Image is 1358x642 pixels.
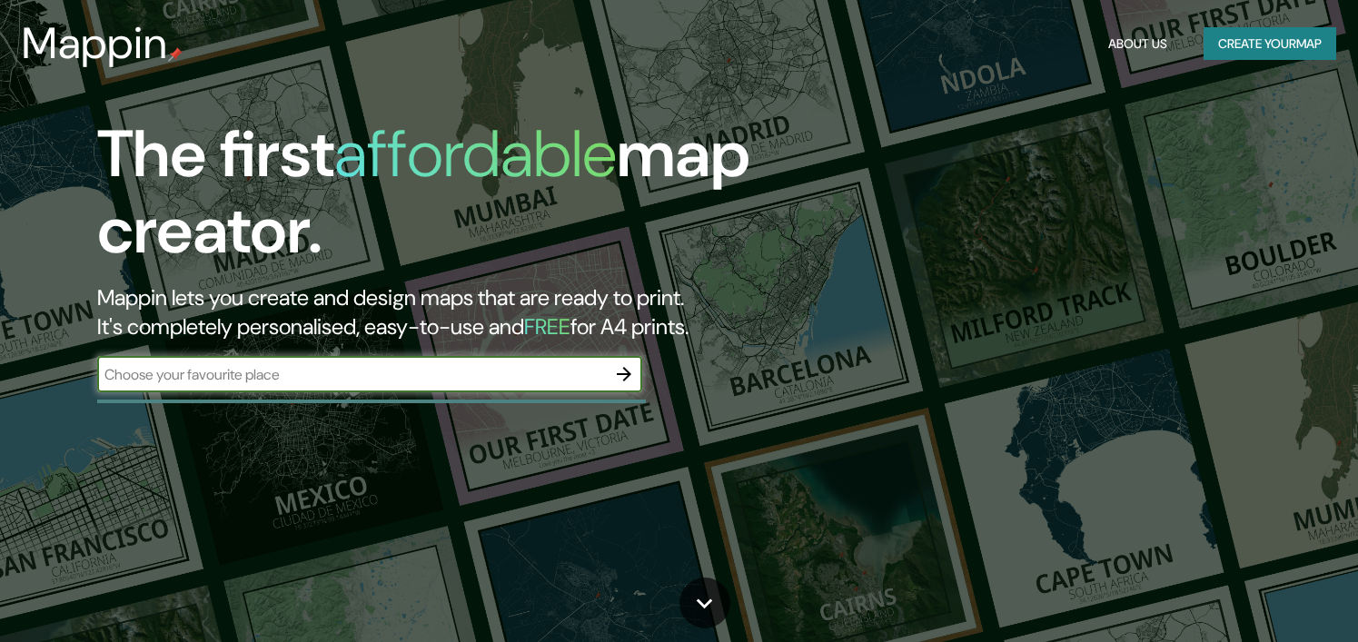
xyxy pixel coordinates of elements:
[97,116,777,283] h1: The first map creator.
[22,18,168,69] h3: Mappin
[524,312,570,341] h5: FREE
[1204,27,1336,61] button: Create yourmap
[97,364,606,385] input: Choose your favourite place
[168,47,183,62] img: mappin-pin
[97,283,777,341] h2: Mappin lets you create and design maps that are ready to print. It's completely personalised, eas...
[1101,27,1175,61] button: About Us
[334,112,617,196] h1: affordable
